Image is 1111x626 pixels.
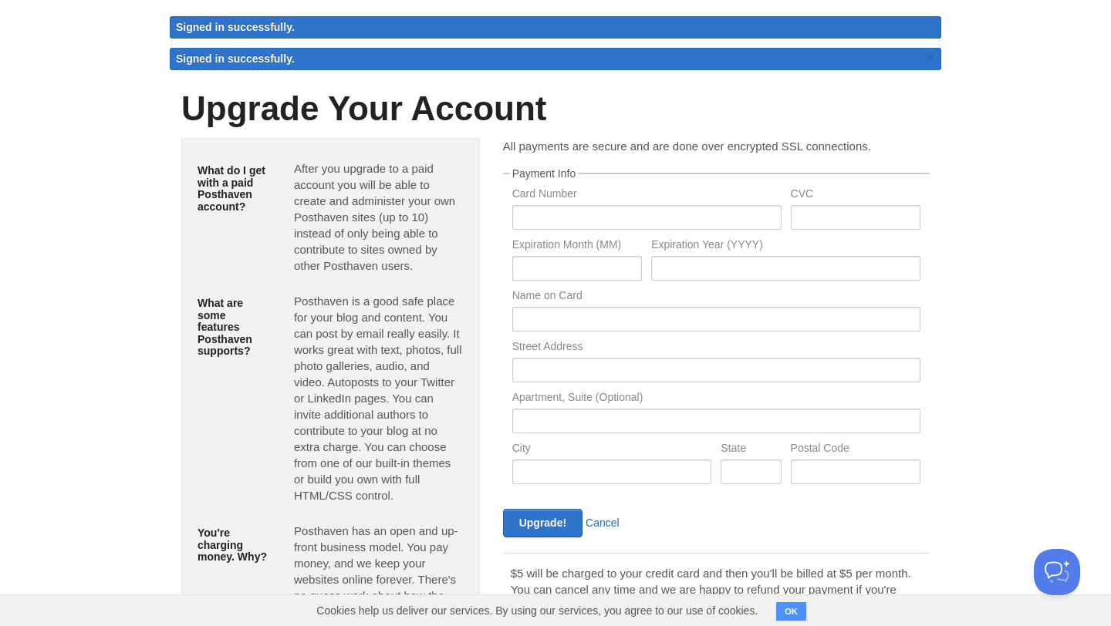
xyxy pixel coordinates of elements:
[503,509,583,537] input: Upgrade!
[512,443,712,457] label: City
[176,52,295,65] span: Signed in successfully.
[721,443,781,457] label: State
[512,239,642,254] label: Expiration Month (MM)
[510,168,579,179] legend: Payment Info
[512,290,920,305] label: Name on Card
[512,188,782,203] label: Card Number
[503,138,930,154] p: All payments are secure and are done over encrypted SSL connections.
[198,527,271,563] h5: You're charging money. Why?
[170,16,941,39] div: Signed in successfully.
[791,188,920,203] label: CVC
[1034,549,1080,595] iframe: Help Scout Beacon - Open
[791,443,920,457] label: Postal Code
[586,517,620,529] a: Cancel
[198,165,271,213] h5: What do I get with a paid Posthaven account?
[301,595,773,626] span: Cookies help us deliver our services. By using our services, you agree to our use of cookies.
[181,90,930,127] h1: Upgrade Your Account
[198,298,271,357] h5: What are some features Posthaven supports?
[776,602,806,621] button: OK
[924,48,937,67] a: ×
[294,160,464,274] p: After you upgrade to a paid account you will be able to create and administer your own Posthaven ...
[512,341,920,355] label: Street Address
[651,239,920,254] label: Expiration Year (YYYY)
[511,565,922,614] p: $5 will be charged to your credit card and then you'll be billed at $5 per month. You can cancel ...
[294,293,464,503] p: Posthaven is a good safe place for your blog and content. You can post by email really easily. It...
[512,392,920,406] label: Apartment, Suite (Optional)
